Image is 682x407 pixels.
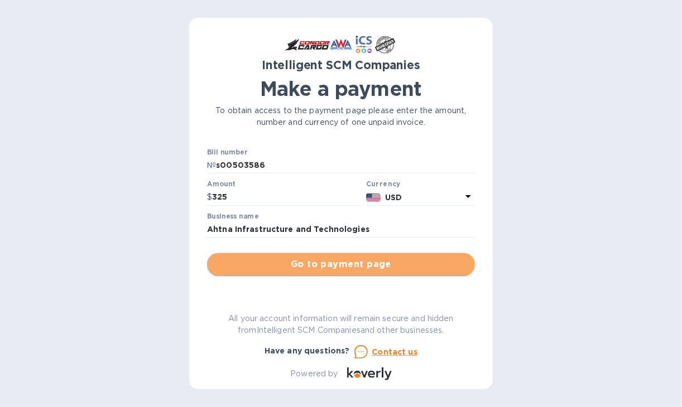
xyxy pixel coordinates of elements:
img: USD [366,193,381,201]
b: USD [385,193,402,202]
p: Powered by [290,368,338,380]
span: Go to payment page [216,258,466,271]
p: № [207,159,216,171]
b: Intelligent SCM Companies [262,58,420,72]
u: Contact us [372,347,418,356]
h1: Make a payment [207,77,475,100]
input: Enter business name [207,221,475,238]
label: Business name [207,213,258,220]
p: To obtain access to the payment page please enter the amount, number and currency of one unpaid i... [207,105,475,128]
button: Go to payment page [207,253,475,275]
b: Currency [366,180,401,188]
label: Bill number [207,149,247,156]
p: All your account information will remain secure and hidden from Intelligent SCM Companies and oth... [207,313,475,336]
p: $ [207,191,212,203]
input: Enter bill number [216,157,475,174]
b: Have any questions? [265,346,350,355]
input: 0.00 [212,189,362,206]
label: Amount [207,181,236,188]
b: You can pay using: [302,290,379,299]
